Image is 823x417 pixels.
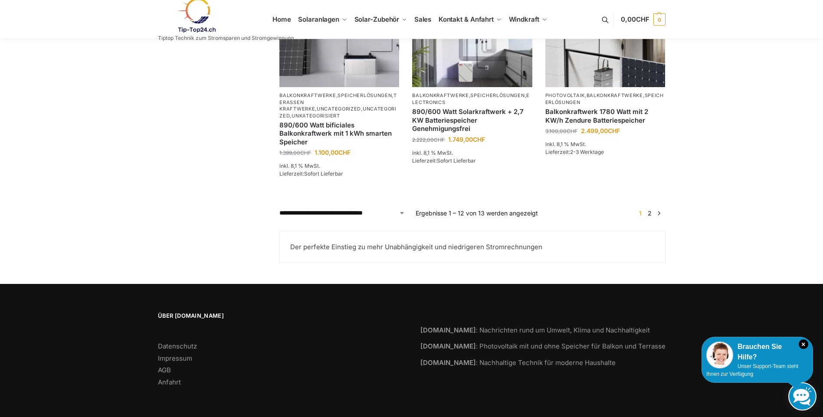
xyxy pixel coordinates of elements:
[434,137,445,143] span: CHF
[414,15,432,23] span: Sales
[545,128,577,134] bdi: 3.100,00
[587,92,643,98] a: Balkonkraftwerke
[420,342,476,350] strong: [DOMAIN_NAME]
[545,92,664,105] a: Speicherlösungen
[420,326,650,334] a: [DOMAIN_NAME]: Nachrichten rund um Umwelt, Klima und Nachhaltigkeit
[545,92,585,98] a: Photovoltaik
[570,149,604,155] span: 2-3 Werktage
[706,363,798,377] span: Unser Support-Team steht Ihnen zur Verfügung
[437,157,476,164] span: Sofort Lieferbar
[298,15,339,23] span: Solaranlagen
[300,150,311,156] span: CHF
[439,15,494,23] span: Kontakt & Anfahrt
[304,170,343,177] span: Sofort Lieferbar
[292,113,340,119] a: Unkategorisiert
[317,106,361,112] a: Uncategorized
[279,162,399,170] p: inkl. 8,1 % MwSt.
[279,106,397,118] a: Uncategorized
[608,127,620,134] span: CHF
[338,92,392,98] a: Speicherlösungen
[509,15,539,23] span: Windkraft
[158,342,197,350] a: Datenschutz
[470,92,525,98] a: Speicherlösungen
[279,170,343,177] span: Lieferzeit:
[545,108,665,124] a: Balkonkraftwerk 1780 Watt mit 2 KW/h Zendure Batteriespeicher
[158,366,171,374] a: AGB
[412,92,469,98] a: Balkonkraftwerke
[279,150,311,156] bdi: 1.399,00
[545,140,665,148] p: inkl. 8,1 % MwSt.
[420,326,476,334] strong: [DOMAIN_NAME]
[567,128,577,134] span: CHF
[279,92,397,112] a: Terassen Kraftwerke
[412,137,445,143] bdi: 2.222,00
[581,127,620,134] bdi: 2.499,00
[158,36,294,41] p: Tiptop Technik zum Stromsparen und Stromgewinnung
[279,208,405,218] select: Shop-Reihenfolge
[637,209,644,217] span: Seite 1
[621,15,649,23] span: 0,00
[636,15,649,23] span: CHF
[158,312,403,320] span: Über [DOMAIN_NAME]
[799,339,808,349] i: Schließen
[315,149,351,156] bdi: 1.100,00
[412,157,476,164] span: Lieferzeit:
[706,342,733,368] img: Customer service
[621,7,665,33] a: 0,00CHF 0
[412,92,530,105] a: Electronics
[420,342,666,350] a: [DOMAIN_NAME]: Photovoltaik mit und ohne Speicher für Balkon und Terrasse
[338,149,351,156] span: CHF
[706,342,808,362] div: Brauchen Sie Hilfe?
[412,149,532,157] p: inkl. 8,1 % MwSt.
[545,149,604,155] span: Lieferzeit:
[279,121,399,147] a: 890/600 Watt bificiales Balkonkraftwerk mit 1 kWh smarten Speicher
[545,92,665,106] p: , ,
[634,208,665,218] nav: Produkt-Seitennummerierung
[416,208,538,218] p: Ergebnisse 1 – 12 von 13 werden angezeigt
[653,13,666,26] span: 0
[279,92,399,119] p: , , , , ,
[473,136,485,143] span: CHF
[158,354,192,362] a: Impressum
[412,108,532,133] a: 890/600 Watt Solarkraftwerk + 2,7 KW Batteriespeicher Genehmigungsfrei
[354,15,400,23] span: Solar-Zubehör
[420,358,616,367] a: [DOMAIN_NAME]: Nachhaltige Technik für moderne Haushalte
[279,92,336,98] a: Balkonkraftwerke
[290,242,654,252] p: Der perfekte Einstieg zu mehr Unabhängigkeit und niedrigeren Stromrechnungen
[420,358,476,367] strong: [DOMAIN_NAME]
[646,209,654,217] a: Seite 2
[448,136,485,143] bdi: 1.749,00
[412,92,532,106] p: , ,
[656,208,662,218] a: →
[158,378,181,386] a: Anfahrt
